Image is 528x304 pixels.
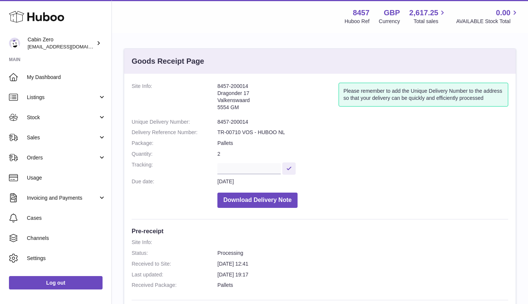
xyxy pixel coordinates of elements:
span: 0.00 [496,8,510,18]
h3: Goods Receipt Page [132,56,204,66]
span: AVAILABLE Stock Total [456,18,519,25]
span: Usage [27,174,106,181]
dt: Site Info: [132,83,217,115]
span: Channels [27,235,106,242]
span: Settings [27,255,106,262]
dt: Due date: [132,178,217,185]
a: Log out [9,276,103,289]
dt: Received to Site: [132,260,217,267]
span: Cases [27,215,106,222]
dt: Unique Delivery Number: [132,118,217,126]
dt: Received Package: [132,282,217,289]
div: Cabin Zero [28,36,95,50]
dt: Tracking: [132,161,217,174]
dt: Site Info: [132,239,217,246]
dt: Quantity: [132,151,217,158]
dd: Pallets [217,140,508,147]
dd: [DATE] 19:17 [217,271,508,278]
div: Huboo Ref [345,18,370,25]
span: Total sales [414,18,447,25]
span: Orders [27,154,98,161]
dd: Pallets [217,282,508,289]
dd: TR-00710 VOS - HUBOO NL [217,129,508,136]
dt: Package: [132,140,217,147]
dt: Status: [132,250,217,257]
dd: 2 [217,151,508,158]
a: 0.00 AVAILABLE Stock Total [456,8,519,25]
dd: 8457-200014 [217,118,508,126]
span: Listings [27,94,98,101]
dd: Processing [217,250,508,257]
dd: [DATE] [217,178,508,185]
a: 2,617.25 Total sales [409,8,447,25]
div: Please remember to add the Unique Delivery Number to the address so that your delivery can be qui... [339,83,508,107]
span: Invoicing and Payments [27,194,98,202]
img: debbychu@cabinzero.com [9,38,20,49]
span: My Dashboard [27,74,106,81]
strong: 8457 [353,8,370,18]
address: 8457-200014 Dragonder 17 Valkenswaard 5554 GM [217,83,339,115]
span: Sales [27,134,98,141]
dt: Delivery Reference Number: [132,129,217,136]
span: Stock [27,114,98,121]
span: [EMAIL_ADDRESS][DOMAIN_NAME] [28,44,110,50]
strong: GBP [384,8,400,18]
dd: [DATE] 12:41 [217,260,508,267]
button: Download Delivery Note [217,193,298,208]
dt: Last updated: [132,271,217,278]
span: 2,617.25 [409,8,439,18]
h3: Pre-receipt [132,227,508,235]
div: Currency [379,18,400,25]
